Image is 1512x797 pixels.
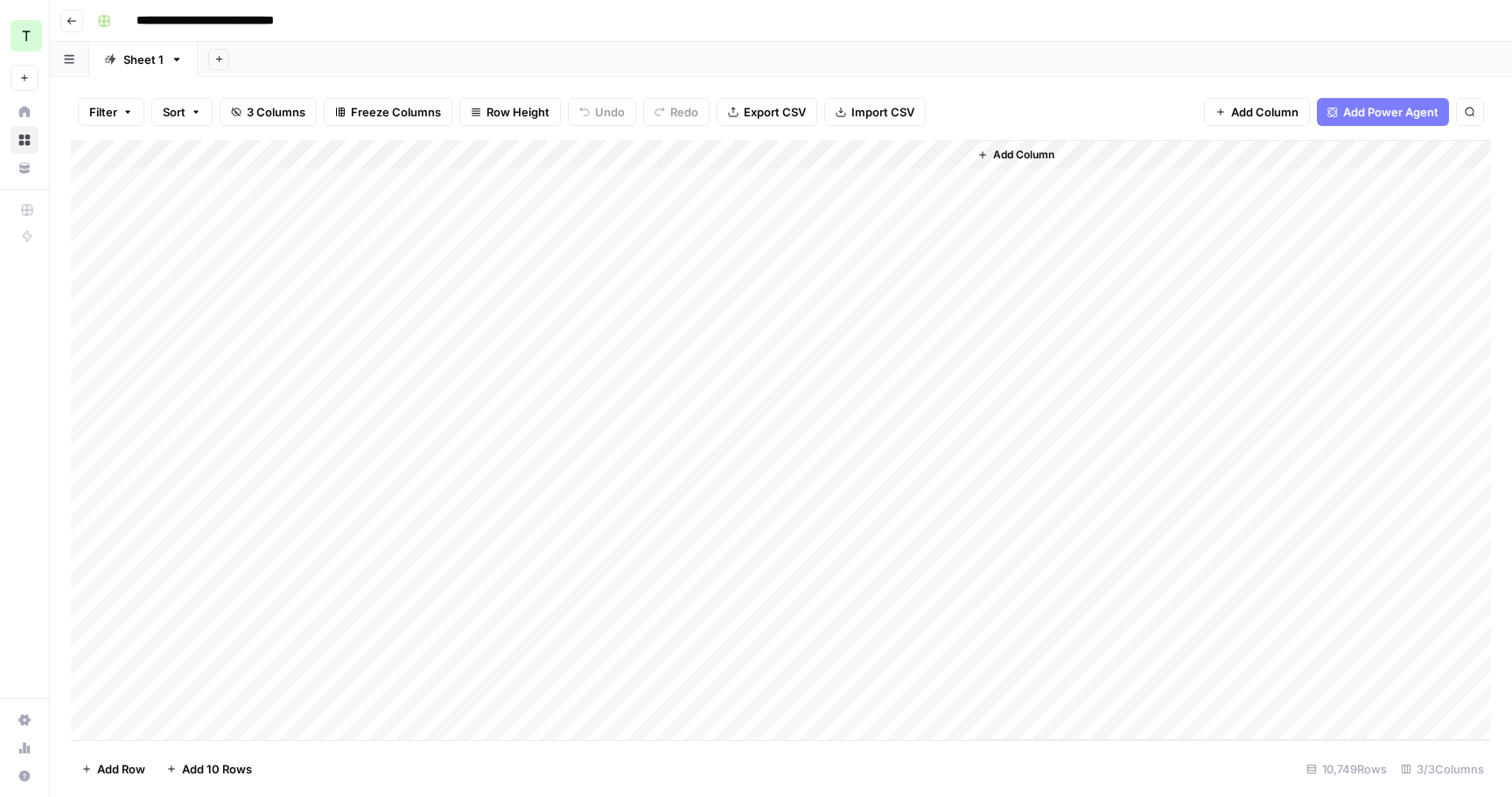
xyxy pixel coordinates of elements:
[824,98,926,126] button: Import CSV
[10,154,38,182] a: Your Data
[1299,755,1394,783] div: 10,749 Rows
[10,706,38,734] a: Settings
[1394,755,1491,783] div: 3/3 Columns
[643,98,710,126] button: Redo
[1231,103,1298,121] span: Add Column
[1343,103,1438,121] span: Add Power Agent
[10,98,38,126] a: Home
[744,103,806,121] span: Export CSV
[10,762,38,790] button: Help + Support
[993,147,1054,163] span: Add Column
[970,143,1061,166] button: Add Column
[324,98,452,126] button: Freeze Columns
[670,103,698,121] span: Redo
[595,103,625,121] span: Undo
[89,42,198,77] a: Sheet 1
[459,98,561,126] button: Row Height
[10,14,38,58] button: Workspace: TY SEO Team
[351,103,441,121] span: Freeze Columns
[163,103,185,121] span: Sort
[10,734,38,762] a: Usage
[10,126,38,154] a: Browse
[220,98,317,126] button: 3 Columns
[89,103,117,121] span: Filter
[78,98,144,126] button: Filter
[151,98,213,126] button: Sort
[123,51,164,68] div: Sheet 1
[22,25,31,46] span: T
[717,98,817,126] button: Export CSV
[182,760,252,778] span: Add 10 Rows
[1204,98,1310,126] button: Add Column
[247,103,305,121] span: 3 Columns
[1317,98,1449,126] button: Add Power Agent
[568,98,636,126] button: Undo
[71,755,156,783] button: Add Row
[156,755,262,783] button: Add 10 Rows
[97,760,145,778] span: Add Row
[486,103,549,121] span: Row Height
[851,103,914,121] span: Import CSV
